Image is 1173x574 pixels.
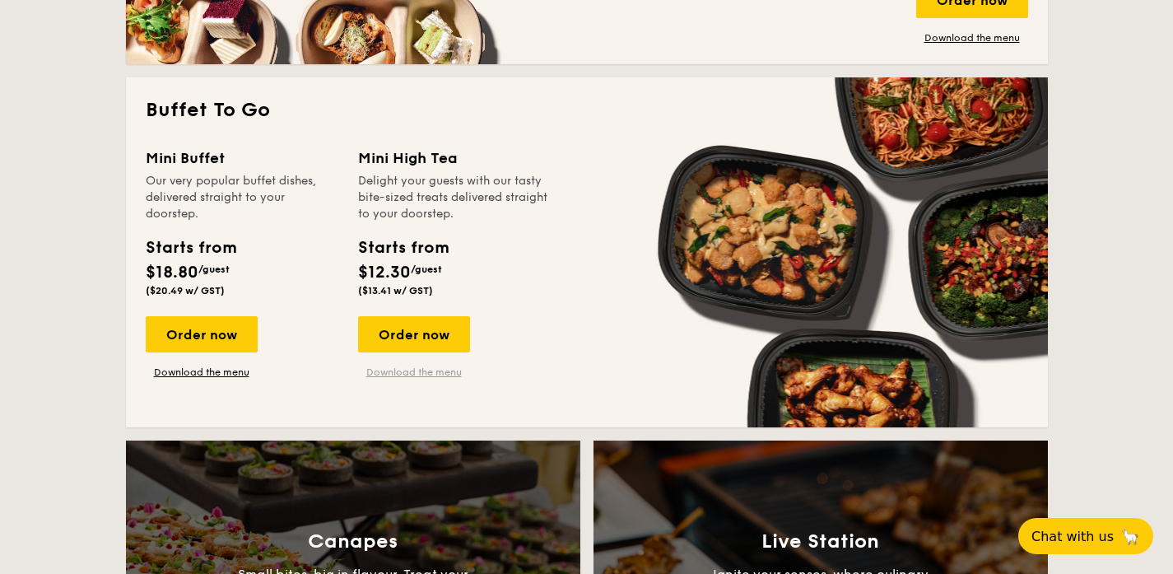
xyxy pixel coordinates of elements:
[146,236,235,260] div: Starts from
[146,147,338,170] div: Mini Buffet
[146,97,1028,124] h2: Buffet To Go
[411,264,442,275] span: /guest
[358,173,551,222] div: Delight your guests with our tasty bite-sized treats delivered straight to your doorstep.
[761,530,879,553] h3: Live Station
[358,147,551,170] div: Mini High Tea
[146,316,258,352] div: Order now
[358,236,448,260] div: Starts from
[146,285,225,296] span: ($20.49 w/ GST)
[358,366,470,379] a: Download the menu
[308,530,398,553] h3: Canapes
[1120,527,1140,546] span: 🦙
[146,173,338,222] div: Our very popular buffet dishes, delivered straight to your doorstep.
[358,285,433,296] span: ($13.41 w/ GST)
[916,31,1028,44] a: Download the menu
[146,263,198,282] span: $18.80
[198,264,230,275] span: /guest
[1018,518,1153,554] button: Chat with us🦙
[358,316,470,352] div: Order now
[146,366,258,379] a: Download the menu
[1031,529,1114,544] span: Chat with us
[358,263,411,282] span: $12.30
